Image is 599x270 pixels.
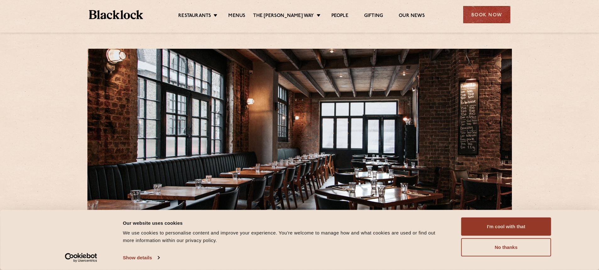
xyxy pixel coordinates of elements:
[228,13,245,20] a: Menus
[253,13,314,20] a: The [PERSON_NAME] Way
[461,218,551,236] button: I'm cool with that
[364,13,383,20] a: Gifting
[331,13,348,20] a: People
[123,229,447,244] div: We use cookies to personalise content and improve your experience. You're welcome to manage how a...
[178,13,211,20] a: Restaurants
[463,6,510,23] div: Book Now
[123,253,159,262] a: Show details
[123,219,447,227] div: Our website uses cookies
[399,13,425,20] a: Our News
[89,10,143,19] img: BL_Textured_Logo-footer-cropped.svg
[461,238,551,256] button: No thanks
[53,253,108,262] a: Usercentrics Cookiebot - opens in a new window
